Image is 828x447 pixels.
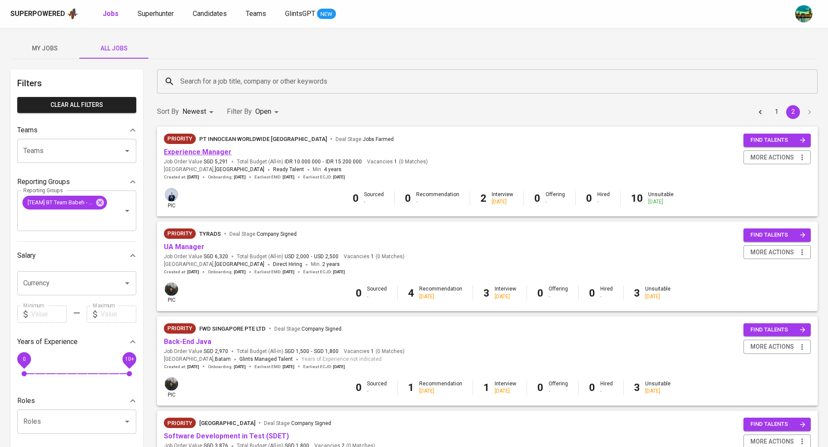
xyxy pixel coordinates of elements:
[597,191,610,206] div: Hired
[17,177,70,187] p: Reporting Groups
[367,285,387,300] div: Sourced
[317,10,336,19] span: NEW
[419,293,462,300] div: [DATE]
[483,381,489,394] b: 1
[17,247,136,264] div: Salary
[750,436,794,447] span: more actions
[282,269,295,275] span: [DATE]
[480,192,486,204] b: 2
[743,245,811,259] button: more actions
[589,381,595,394] b: 0
[367,388,387,395] div: -
[17,333,136,350] div: Years of Experience
[164,324,196,333] span: Priority
[333,174,345,180] span: [DATE]
[255,107,271,116] span: Open
[164,419,196,428] span: Priority
[311,253,312,260] span: -
[10,9,65,19] div: Superpowered
[549,293,568,300] div: -
[164,174,199,180] span: Created at :
[273,261,302,267] span: Direct Hiring
[254,174,295,180] span: Earliest EMD :
[164,338,211,346] a: Back-End Java
[416,198,459,206] div: -
[187,364,199,370] span: [DATE]
[483,287,489,299] b: 3
[164,253,228,260] span: Job Order Value
[255,104,282,120] div: Open
[314,253,339,260] span: USD 2,500
[193,9,229,19] a: Candidates
[246,9,268,19] a: Teams
[648,191,674,206] div: Unsuitable
[164,269,199,275] span: Created at :
[121,416,133,428] button: Open
[405,192,411,204] b: 0
[237,348,339,355] span: Total Budget (All-In)
[285,9,315,18] span: GlintsGPT
[215,166,264,174] span: [GEOGRAPHIC_DATA]
[285,253,309,260] span: USD 2,000
[22,198,98,206] span: [TEAM] BT Team Babeh - Bandi
[234,174,246,180] span: [DATE]
[164,432,289,440] a: Software Development in Test (SDET)
[31,306,67,323] input: Value
[285,158,321,166] span: IDR 10.000.000
[204,348,228,355] span: SGD 2,970
[165,188,178,201] img: annisa@glints.com
[254,364,295,370] span: Earliest EMD :
[208,174,246,180] span: Onboarding :
[313,166,342,172] span: Min.
[125,356,134,362] span: 10+
[121,145,133,157] button: Open
[634,287,640,299] b: 3
[600,388,613,395] div: -
[495,285,516,300] div: Interview
[264,420,331,426] span: Deal Stage :
[364,191,384,206] div: Sourced
[333,364,345,370] span: [DATE]
[495,380,516,395] div: Interview
[282,364,295,370] span: [DATE]
[164,364,199,370] span: Created at :
[311,348,312,355] span: -
[600,293,613,300] div: -
[314,348,339,355] span: SGD 1,800
[750,247,794,258] span: more actions
[537,381,543,394] b: 0
[187,174,199,180] span: [DATE]
[303,364,345,370] span: Earliest ECJD :
[138,9,176,19] a: Superhunter
[344,348,405,355] span: Vacancies ( 0 Matches )
[750,341,794,352] span: more actions
[164,376,179,399] div: pic
[285,9,336,19] a: GlintsGPT NEW
[208,364,246,370] span: Onboarding :
[164,228,196,239] div: New Job received from Demand Team
[17,122,136,139] div: Teams
[752,105,818,119] nav: pagination navigation
[393,158,397,166] span: 1
[419,388,462,395] div: [DATE]
[164,355,231,364] span: [GEOGRAPHIC_DATA] ,
[164,166,264,174] span: [GEOGRAPHIC_DATA] ,
[492,198,513,206] div: [DATE]
[586,192,592,204] b: 0
[17,97,136,113] button: Clear All filters
[193,9,227,18] span: Candidates
[164,260,264,269] span: [GEOGRAPHIC_DATA] ,
[344,253,405,260] span: Vacancies ( 0 Matches )
[182,104,216,120] div: Newest
[164,158,228,166] span: Job Order Value
[85,43,143,54] span: All Jobs
[182,106,206,117] p: Newest
[750,135,806,145] span: find talents
[743,134,811,147] button: find talents
[285,348,309,355] span: SGD 1,500
[164,187,179,209] div: pic
[237,158,362,166] span: Total Budget (All-In)
[103,9,119,18] b: Jobs
[546,191,565,206] div: Offering
[356,381,362,394] b: 0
